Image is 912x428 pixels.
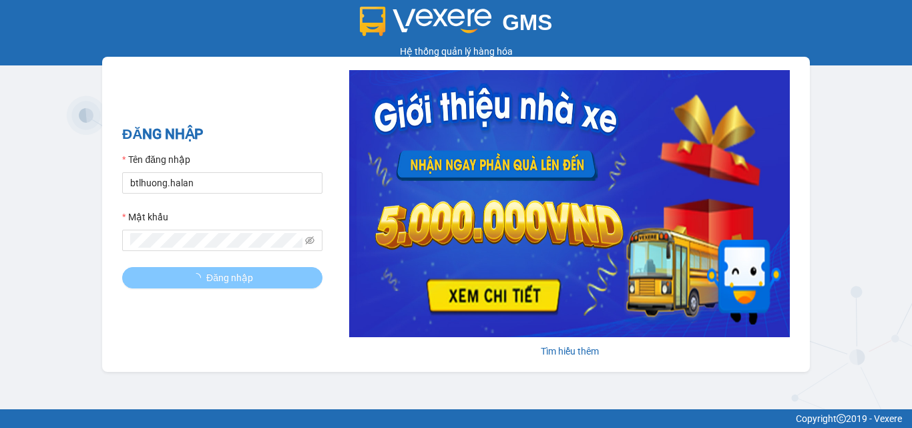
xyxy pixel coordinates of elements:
[360,7,492,36] img: logo 2
[192,273,206,282] span: loading
[206,270,253,285] span: Đăng nhập
[349,70,790,337] img: banner-0
[305,236,314,245] span: eye-invisible
[130,233,302,248] input: Mật khẩu
[360,20,553,31] a: GMS
[10,411,902,426] div: Copyright 2019 - Vexere
[837,414,846,423] span: copyright
[122,210,168,224] label: Mật khẩu
[3,44,909,59] div: Hệ thống quản lý hàng hóa
[122,152,190,167] label: Tên đăng nhập
[349,344,790,359] div: Tìm hiểu thêm
[502,10,552,35] span: GMS
[122,124,322,146] h2: ĐĂNG NHẬP
[122,267,322,288] button: Đăng nhập
[122,172,322,194] input: Tên đăng nhập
